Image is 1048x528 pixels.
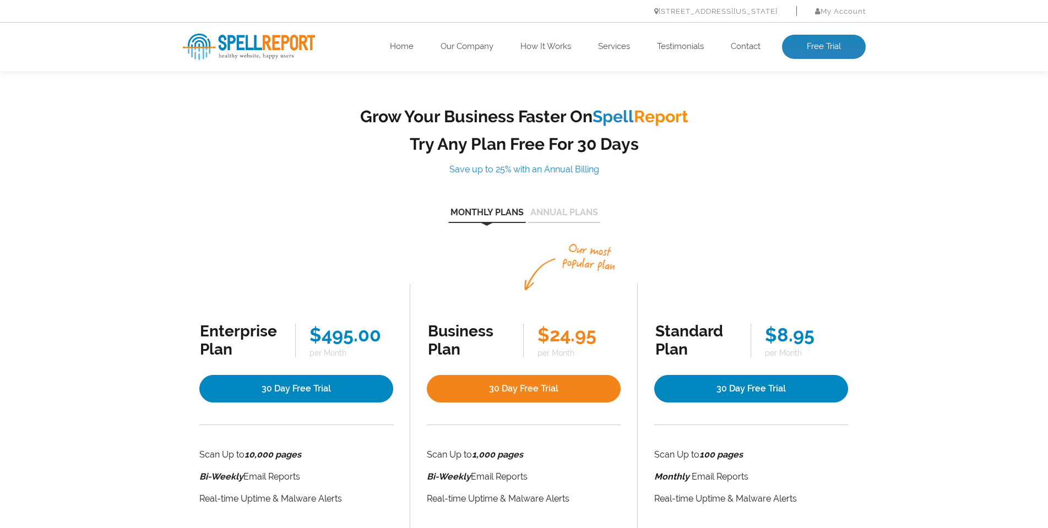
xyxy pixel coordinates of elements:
div: Standard Plan [655,322,737,358]
span: Save up to 25% with an Annual Billing [449,164,599,175]
div: Enterprise Plan [200,322,281,358]
a: 30 Day Free Trial [199,375,394,402]
span: per Month [765,349,848,357]
div: Business Plan [428,322,509,358]
h2: Grow Your Business Faster On [354,107,695,126]
a: 30 Day Free Trial [427,375,621,402]
li: Real-time Uptime & Malware Alerts [427,491,621,507]
button: Monthly Plans [448,208,526,223]
strong: 100 pages [699,449,743,460]
li: Real-time Uptime & Malware Alerts [199,491,394,507]
div: $8.95 [765,324,848,346]
li: Email Reports [654,469,848,485]
li: Email Reports [199,469,394,485]
li: Real-time Uptime & Malware Alerts [654,491,848,507]
div: $495.00 [309,324,392,346]
strong: Monthly [654,471,689,482]
h2: Try Any Plan Free For 30 Days [354,134,695,154]
div: $24.95 [537,324,620,346]
li: Scan Up to [199,447,394,462]
i: Bi-Weekly [199,471,243,482]
span: Spell [593,107,634,126]
li: Email Reports [427,469,621,485]
i: Bi-Weekly [427,471,471,482]
button: Annual Plans [528,208,600,223]
span: per Month [309,349,392,357]
li: Scan Up to [427,447,621,462]
span: per Month [537,349,620,357]
span: Report [634,107,688,126]
a: 30 Day Free Trial [654,375,848,402]
strong: 1,000 pages [472,449,523,460]
li: Scan Up to [654,447,848,462]
strong: 10,000 pages [245,449,301,460]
